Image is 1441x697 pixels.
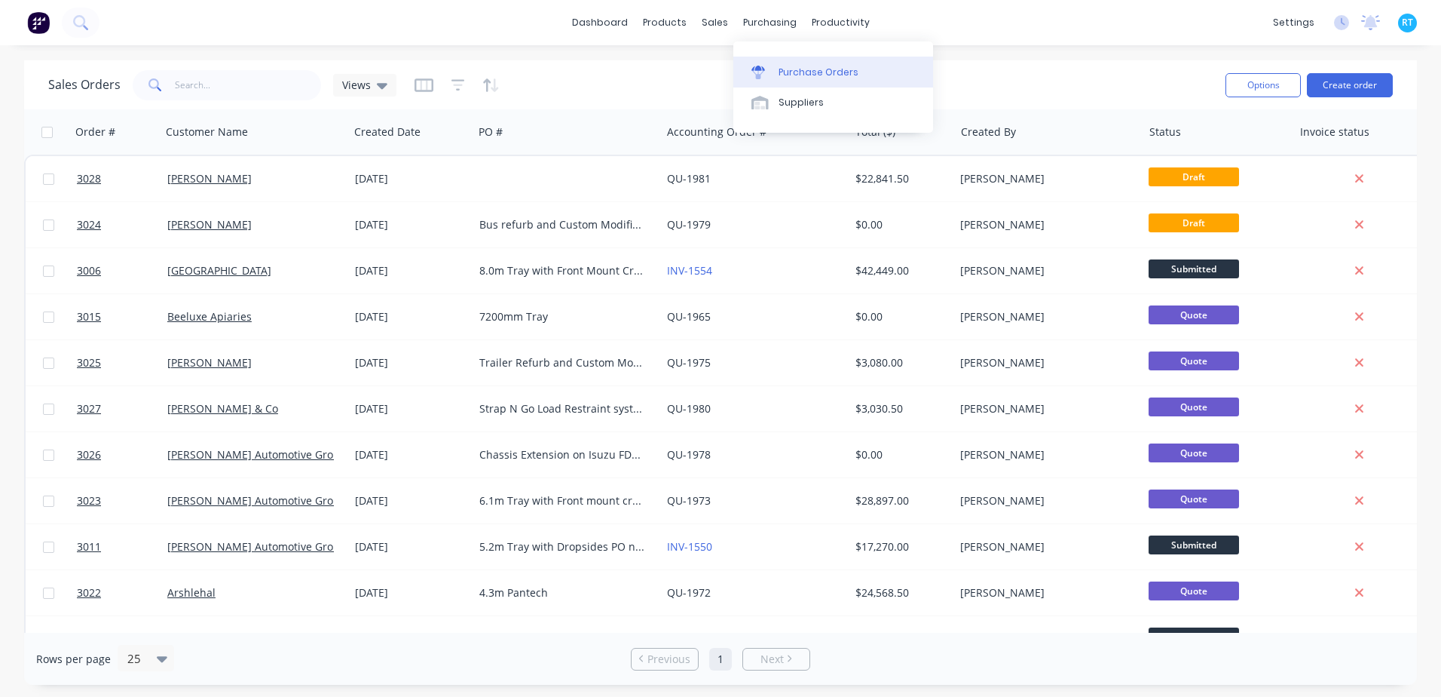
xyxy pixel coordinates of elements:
[855,631,944,646] div: $2,310.00
[77,294,167,339] a: 3015
[354,124,421,140] div: Created Date
[36,652,111,667] span: Rows per page
[167,355,252,370] a: [PERSON_NAME]
[960,217,1127,232] div: [PERSON_NAME]
[77,355,101,370] span: 3025
[1149,213,1239,232] span: Draft
[48,78,121,92] h1: Sales Orders
[167,493,384,508] a: [PERSON_NAME] Automotive Group Pty Ltd
[960,631,1127,646] div: [PERSON_NAME]
[355,401,467,416] div: [DATE]
[479,401,647,416] div: Strap N Go Load Restraint system for 14plt Curtainsider
[733,88,933,118] a: Suppliers
[960,447,1127,462] div: [PERSON_NAME]
[960,539,1127,554] div: [PERSON_NAME]
[167,309,252,324] a: Beeluxe Apiaries
[167,171,252,186] a: [PERSON_NAME]
[855,263,944,278] div: $42,449.00
[625,648,816,671] ul: Pagination
[760,652,784,667] span: Next
[667,171,711,186] a: QU-1981
[779,96,824,109] div: Suppliers
[804,11,877,34] div: productivity
[479,263,647,278] div: 8.0m Tray with Front Mount Crane
[77,217,101,232] span: 3024
[342,77,371,93] span: Views
[694,11,736,34] div: sales
[27,11,50,34] img: Factory
[667,355,711,370] a: QU-1975
[479,124,503,140] div: PO #
[855,585,944,600] div: $24,568.50
[77,570,167,616] a: 3022
[855,401,944,416] div: $3,030.50
[355,493,467,508] div: [DATE]
[167,631,339,646] a: [PERSON_NAME] Haulage PTY LTD
[175,70,322,100] input: Search...
[743,652,809,667] a: Next page
[779,66,858,79] div: Purchase Orders
[479,631,647,646] div: Strap N Go Load Restraint System for [STREET_ADDRESS]
[960,355,1127,370] div: [PERSON_NAME]
[355,585,467,600] div: [DATE]
[479,539,647,554] div: 5.2m Tray with Dropsides PO no 405V133735 VIN [VEHICLE_IDENTIFICATION_NUMBER] JC00575 Deal 13896
[77,631,101,646] span: 3019
[1149,167,1239,186] span: Draft
[733,57,933,87] a: Purchase Orders
[77,524,167,570] a: 3011
[77,263,101,278] span: 3006
[1149,306,1239,324] span: Quote
[736,11,804,34] div: purchasing
[1149,352,1239,370] span: Quote
[77,401,101,416] span: 3027
[1149,124,1181,140] div: Status
[77,432,167,477] a: 3026
[167,539,384,554] a: [PERSON_NAME] Automotive Group Pty Ltd
[667,631,712,646] a: INV-1547
[479,447,647,462] div: Chassis Extension on Isuzu FDS from 4250mm to 5500mm
[1149,398,1239,416] span: Quote
[479,493,647,508] div: 6.1m Tray with Front mount crane
[355,631,467,646] div: [DATE]
[855,309,944,324] div: $0.00
[77,202,167,247] a: 3024
[77,309,101,324] span: 3015
[1265,11,1322,34] div: settings
[667,401,711,416] a: QU-1980
[632,652,698,667] a: Previous page
[479,217,647,232] div: Bus refurb and Custom Modification
[960,401,1127,416] div: [PERSON_NAME]
[355,539,467,554] div: [DATE]
[1149,582,1239,600] span: Quote
[667,585,711,600] a: QU-1972
[647,652,690,667] span: Previous
[667,493,711,508] a: QU-1973
[479,309,647,324] div: 7200mm Tray
[667,263,712,278] a: INV-1554
[355,263,467,278] div: [DATE]
[1225,73,1301,97] button: Options
[77,248,167,293] a: 3006
[77,171,101,186] span: 3028
[355,447,467,462] div: [DATE]
[479,355,647,370] div: Trailer Refurb and Custom Modifications
[77,340,167,385] a: 3025
[355,217,467,232] div: [DATE]
[167,585,216,600] a: Arshlehal
[961,124,1016,140] div: Created By
[355,309,467,324] div: [DATE]
[1149,536,1239,554] span: Submitted
[77,539,101,554] span: 3011
[960,263,1127,278] div: [PERSON_NAME]
[855,447,944,462] div: $0.00
[1149,490,1239,508] span: Quote
[167,401,278,416] a: [PERSON_NAME] & Co
[709,648,732,671] a: Page 1 is your current page
[167,447,384,462] a: [PERSON_NAME] Automotive Group Pty Ltd
[77,386,167,431] a: 3027
[960,493,1127,508] div: [PERSON_NAME]
[667,539,712,554] a: INV-1550
[1402,16,1413,29] span: RT
[667,124,766,140] div: Accounting Order #
[355,355,467,370] div: [DATE]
